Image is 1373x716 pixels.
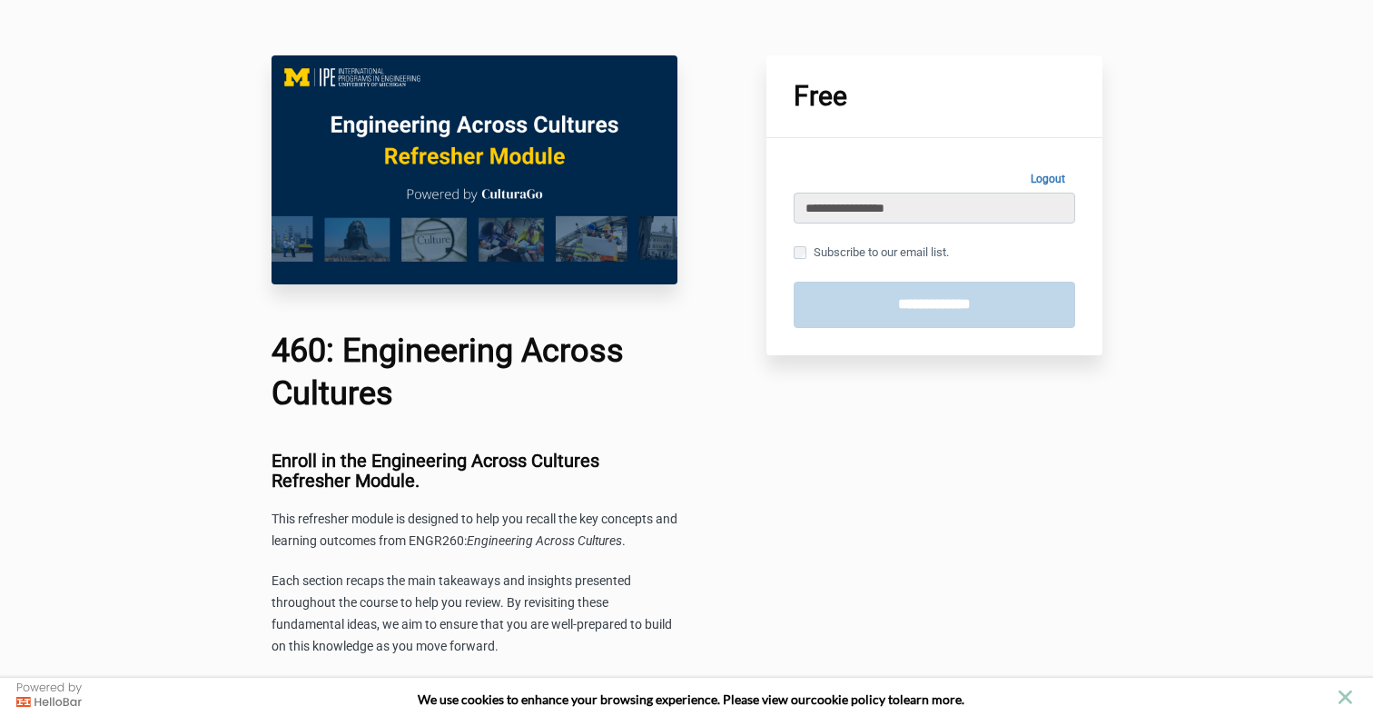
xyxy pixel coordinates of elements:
a: cookie policy [811,691,885,707]
span: This refresher module is designed to help you recall the key concepts and learning outcomes from ... [272,512,677,548]
span: learn more. [900,691,964,707]
strong: to [888,691,900,707]
span: . [622,533,626,548]
span: We use cookies to enhance your browsing experience. Please view our [418,691,811,707]
h1: Free [794,83,1075,110]
img: c0f10fc-c575-6ff0-c716-7a6e5a06d1b5_EAC_460_Main_Image.png [272,55,678,284]
label: Subscribe to our email list. [794,243,949,263]
span: Each section recaps the main takeaways and insights presented throughout [272,573,631,610]
button: close [1334,686,1357,709]
input: Subscribe to our email list. [794,246,806,259]
span: the course to help you review. By revisiting these fundamental ideas, we aim to ensure that you a... [272,595,672,653]
h3: Enroll in the Engineering Across Cultures Refresher Module. [272,451,678,491]
h1: 460: Engineering Across Cultures [272,330,678,415]
span: Engineering Across Cultures [467,533,622,548]
a: Logout [1021,165,1075,193]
